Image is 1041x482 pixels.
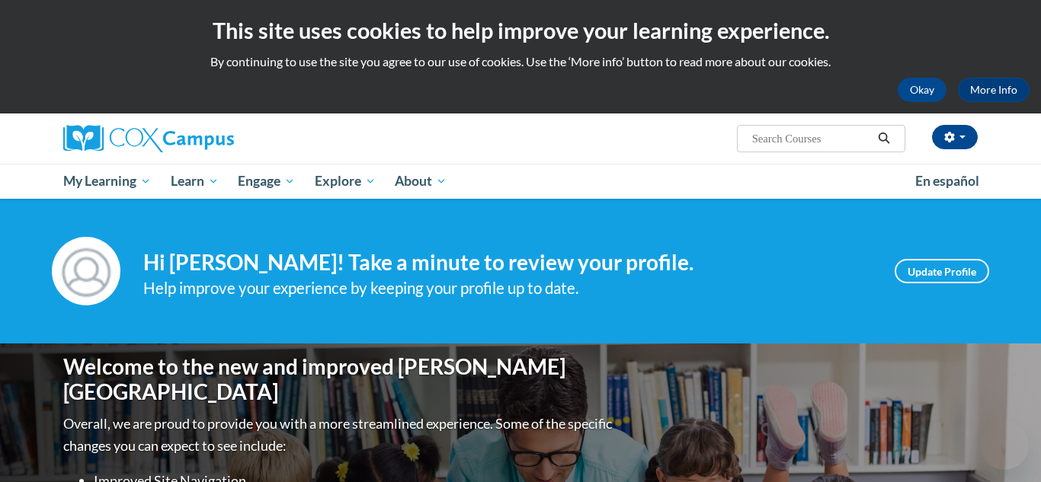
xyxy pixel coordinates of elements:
span: En español [915,173,979,189]
span: About [395,172,447,190]
button: Search [873,129,895,148]
h2: This site uses cookies to help improve your learning experience. [11,15,1030,46]
h4: Hi [PERSON_NAME]! Take a minute to review your profile. [143,250,872,276]
a: About [386,164,457,199]
img: Profile Image [52,237,120,305]
button: Okay [898,78,947,102]
button: Account Settings [932,125,978,149]
a: En español [905,165,989,197]
a: Cox Campus [63,125,353,152]
h1: Welcome to the new and improved [PERSON_NAME][GEOGRAPHIC_DATA] [63,354,616,405]
span: Explore [315,172,376,190]
a: More Info [958,78,1030,102]
div: Help improve your experience by keeping your profile up to date. [143,276,872,301]
p: Overall, we are proud to provide you with a more streamlined experience. Some of the specific cha... [63,413,616,457]
p: By continuing to use the site you agree to our use of cookies. Use the ‘More info’ button to read... [11,53,1030,70]
a: Engage [228,164,305,199]
span: Learn [171,172,219,190]
img: Cox Campus [63,125,234,152]
iframe: Button to launch messaging window [980,421,1029,470]
span: Engage [238,172,295,190]
a: Update Profile [895,259,989,283]
input: Search Courses [751,129,873,148]
a: Explore [305,164,386,199]
div: Main menu [40,164,1001,199]
span: My Learning [63,172,151,190]
a: My Learning [53,164,161,199]
a: Learn [161,164,229,199]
